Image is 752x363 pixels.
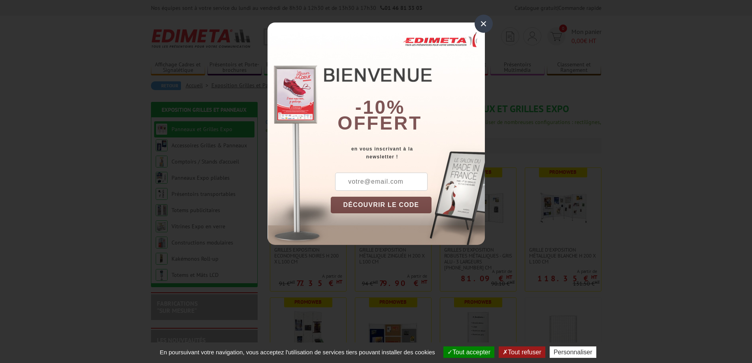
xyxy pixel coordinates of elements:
button: Personnaliser (fenêtre modale) [550,346,596,358]
button: DÉCOUVRIR LE CODE [331,197,432,213]
button: Tout refuser [499,346,545,358]
font: offert [337,113,422,134]
b: -10% [355,97,405,118]
div: en vous inscrivant à la newsletter ! [331,145,485,161]
button: Tout accepter [443,346,494,358]
span: En poursuivant votre navigation, vous acceptez l'utilisation de services tiers pouvant installer ... [156,349,439,355]
div: × [475,15,493,33]
input: votre@email.com [335,173,428,191]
